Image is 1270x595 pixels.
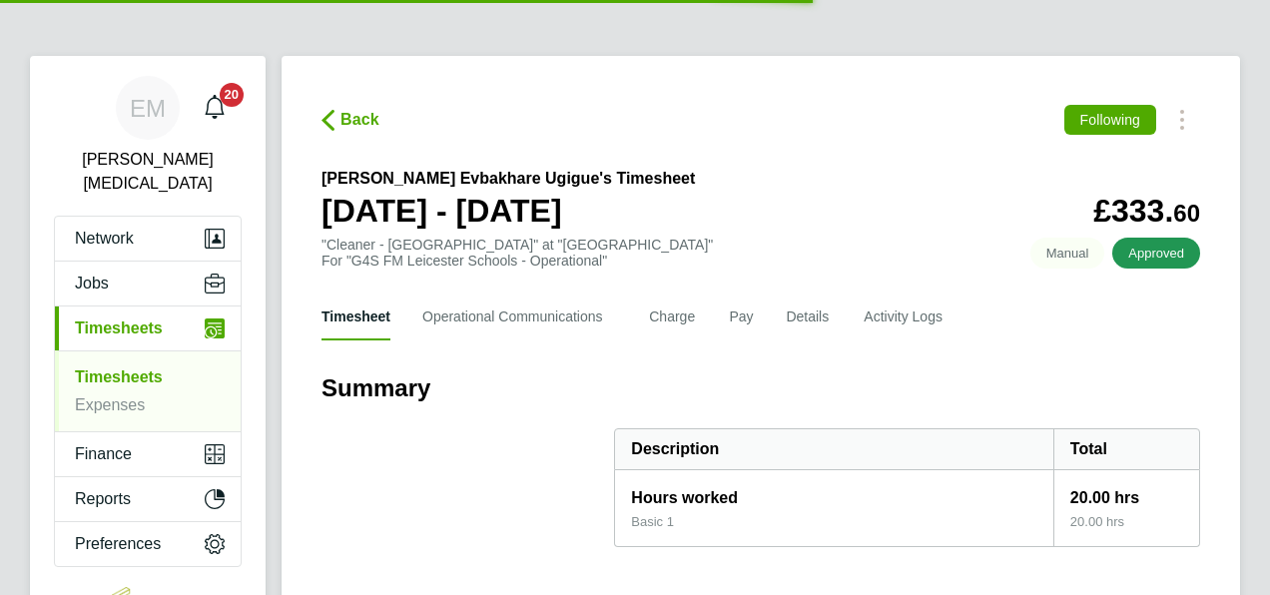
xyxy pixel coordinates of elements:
[649,293,697,340] button: Charge
[55,522,241,566] button: Preferences
[1053,514,1199,546] div: 20.00 hrs
[786,293,832,340] button: Details
[75,230,134,248] span: Network
[321,167,695,191] h2: [PERSON_NAME] Evbakhare Ugigue's Timesheet
[615,470,1053,514] div: Hours worked
[614,428,1200,547] div: Summary
[1030,238,1105,269] span: This timesheet was manually created.
[1080,112,1140,128] span: Following
[1093,193,1200,229] app-decimal: £333.
[75,319,163,337] span: Timesheets
[321,372,1200,404] h3: Summary
[321,293,390,340] button: Timesheet
[220,83,244,107] span: 20
[75,490,131,508] span: Reports
[54,76,242,196] a: EM[PERSON_NAME][MEDICAL_DATA]
[55,432,241,476] button: Finance
[75,445,132,463] span: Finance
[75,535,161,553] span: Preferences
[75,275,109,293] span: Jobs
[321,253,713,269] div: For "G4S FM Leicester Schools - Operational"
[729,293,754,340] button: Pay
[1164,104,1200,135] button: Timesheets Menu
[55,306,241,350] button: Timesheets
[422,293,617,340] button: Operational Communications
[631,514,674,530] div: Basic 1
[54,148,242,196] span: Ella Muse
[55,262,241,305] button: Jobs
[615,429,1053,469] div: Description
[195,76,235,140] a: 20
[340,108,379,132] span: Back
[75,396,145,413] a: Expenses
[1173,200,1200,227] span: 60
[55,217,241,261] button: Network
[1064,105,1156,135] button: Following
[1112,238,1200,269] span: This timesheet has been approved.
[321,191,695,231] h1: [DATE] - [DATE]
[1053,470,1199,514] div: 20.00 hrs
[55,477,241,521] button: Reports
[130,95,166,121] span: EM
[321,237,713,269] div: "Cleaner - [GEOGRAPHIC_DATA]" at "[GEOGRAPHIC_DATA]"
[75,368,163,385] a: Timesheets
[55,350,241,431] div: Timesheets
[321,107,379,132] button: Back
[1053,429,1199,469] div: Total
[864,293,952,340] button: Activity Logs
